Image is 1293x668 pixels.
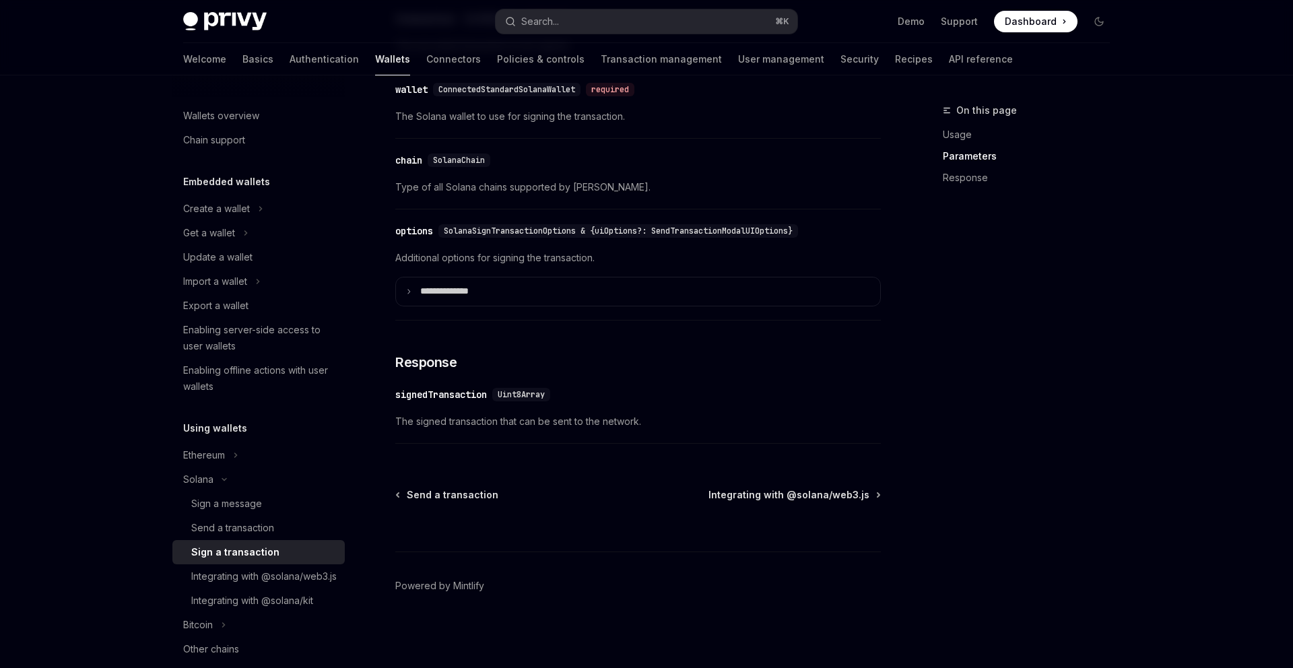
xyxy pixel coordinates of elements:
a: Send a transaction [172,516,345,540]
div: Create a wallet [183,201,250,217]
button: Toggle Create a wallet section [172,197,345,221]
a: Parameters [943,145,1121,167]
a: Authentication [290,43,359,75]
div: Enabling server-side access to user wallets [183,322,337,354]
div: Integrating with @solana/kit [191,593,313,609]
h5: Using wallets [183,420,247,436]
a: Dashboard [994,11,1077,32]
button: Toggle Bitcoin section [172,613,345,637]
span: Uint8Array [498,389,545,400]
div: Get a wallet [183,225,235,241]
div: Other chains [183,641,239,657]
div: Update a wallet [183,249,253,265]
div: Search... [521,13,559,30]
div: options [395,224,433,238]
a: API reference [949,43,1013,75]
a: Demo [898,15,925,28]
span: The signed transaction that can be sent to the network. [395,413,881,430]
a: Enabling server-side access to user wallets [172,318,345,358]
button: Toggle Get a wallet section [172,221,345,245]
div: required [586,83,634,96]
a: Support [941,15,978,28]
div: Integrating with @solana/web3.js [191,568,337,584]
div: Ethereum [183,447,225,463]
a: Enabling offline actions with user wallets [172,358,345,399]
span: Integrating with @solana/web3.js [708,488,869,502]
div: Enabling offline actions with user wallets [183,362,337,395]
div: Sign a transaction [191,544,279,560]
h5: Embedded wallets [183,174,270,190]
span: Dashboard [1005,15,1057,28]
div: Send a transaction [191,520,274,536]
a: Other chains [172,637,345,661]
a: Security [840,43,879,75]
button: Toggle dark mode [1088,11,1110,32]
a: Recipes [895,43,933,75]
button: Toggle Solana section [172,467,345,492]
a: Integrating with @solana/web3.js [172,564,345,589]
span: Response [395,353,457,372]
a: User management [738,43,824,75]
span: Additional options for signing the transaction. [395,250,881,266]
span: ConnectedStandardSolanaWallet [438,84,575,95]
div: wallet [395,83,428,96]
span: Send a transaction [407,488,498,502]
a: Response [943,167,1121,189]
a: Send a transaction [397,488,498,502]
div: Chain support [183,132,245,148]
div: Wallets overview [183,108,259,124]
button: Toggle Ethereum section [172,443,345,467]
a: Integrating with @solana/web3.js [708,488,880,502]
a: Chain support [172,128,345,152]
img: dark logo [183,12,267,31]
span: SolanaSignTransactionOptions & {uiOptions?: SendTransactionModalUIOptions} [444,226,793,236]
span: Type of all Solana chains supported by [PERSON_NAME]. [395,179,881,195]
div: Import a wallet [183,273,247,290]
a: Sign a message [172,492,345,516]
a: Transaction management [601,43,722,75]
a: Usage [943,124,1121,145]
span: On this page [956,102,1017,119]
a: Welcome [183,43,226,75]
div: Export a wallet [183,298,248,314]
span: SolanaChain [433,155,485,166]
span: The Solana wallet to use for signing the transaction. [395,108,881,125]
a: Update a wallet [172,245,345,269]
a: Policies & controls [497,43,585,75]
a: Basics [242,43,273,75]
a: Connectors [426,43,481,75]
div: Sign a message [191,496,262,512]
button: Open search [496,9,797,34]
span: ⌘ K [775,16,789,27]
a: Wallets overview [172,104,345,128]
div: signedTransaction [395,388,487,401]
a: Wallets [375,43,410,75]
a: Powered by Mintlify [395,579,484,593]
a: Integrating with @solana/kit [172,589,345,613]
a: Sign a transaction [172,540,345,564]
div: chain [395,154,422,167]
a: Export a wallet [172,294,345,318]
div: Bitcoin [183,617,213,633]
div: Solana [183,471,213,488]
button: Toggle Import a wallet section [172,269,345,294]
